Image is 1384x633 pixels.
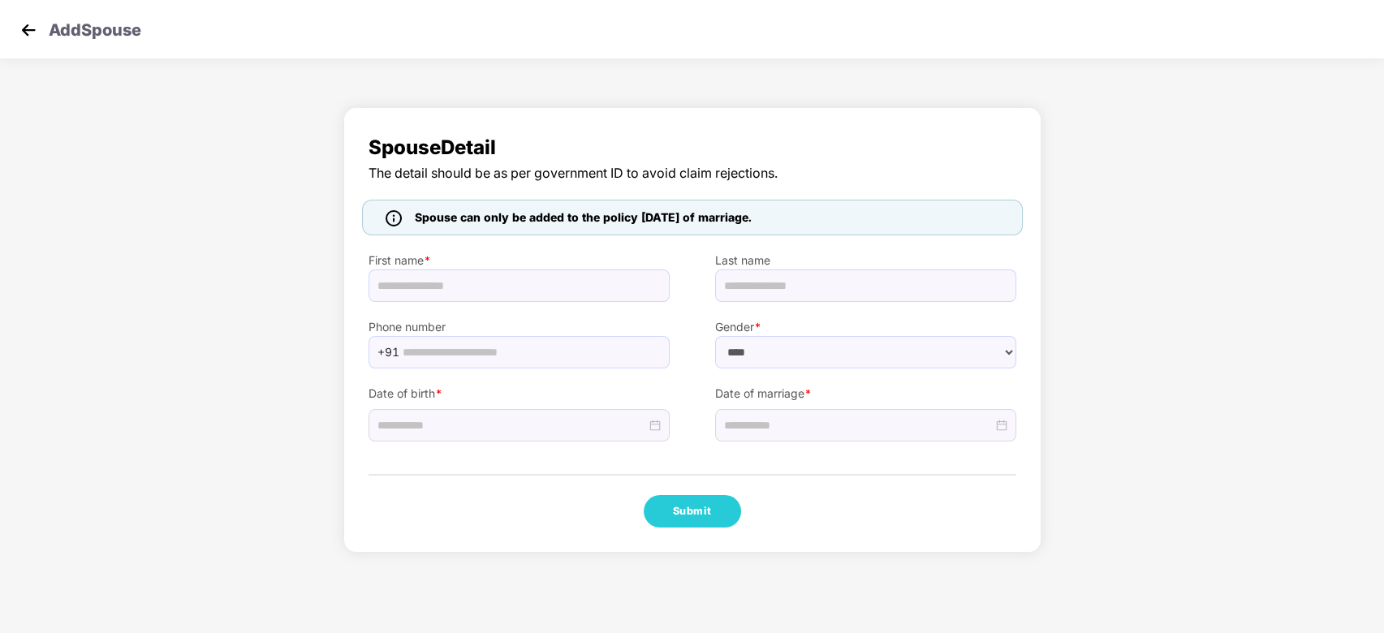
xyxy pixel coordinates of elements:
[16,18,41,42] img: svg+xml;base64,PHN2ZyB4bWxucz0iaHR0cDovL3d3dy53My5vcmcvMjAwMC9zdmciIHdpZHRoPSIzMCIgaGVpZ2h0PSIzMC...
[377,340,399,364] span: +91
[644,495,741,527] button: Submit
[715,385,1016,403] label: Date of marriage
[386,210,402,226] img: icon
[369,252,670,269] label: First name
[715,252,1016,269] label: Last name
[369,318,670,336] label: Phone number
[715,318,1016,336] label: Gender
[369,132,1016,163] span: Spouse Detail
[369,163,1016,183] span: The detail should be as per government ID to avoid claim rejections.
[415,209,752,226] span: Spouse can only be added to the policy [DATE] of marriage.
[49,18,141,37] p: Add Spouse
[369,385,670,403] label: Date of birth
